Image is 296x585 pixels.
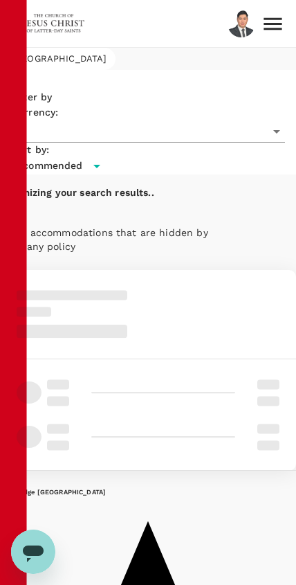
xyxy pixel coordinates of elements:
[11,143,285,158] h6: Sort by :
[11,530,55,574] iframe: Button to launch messaging window
[22,8,86,39] img: The Malaysian Church of Jesus Christ of Latter-day Saints
[267,122,286,141] button: Open
[11,159,83,174] span: Recommended
[228,8,255,39] img: Yew Jin Chua
[11,105,285,120] h6: Currency :
[3,53,115,66] span: [GEOGRAPHIC_DATA]
[3,48,115,70] div: [GEOGRAPHIC_DATA]
[11,90,285,105] h6: Filter by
